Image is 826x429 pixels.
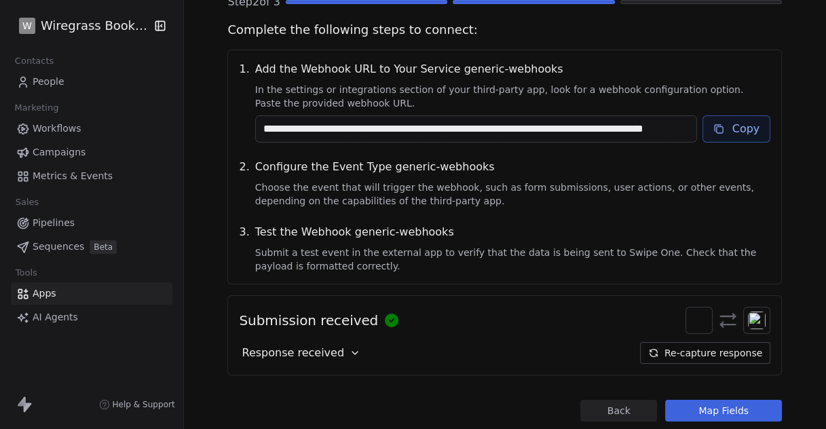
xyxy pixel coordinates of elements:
span: Help & Support [113,399,175,410]
a: Campaigns [11,141,172,164]
span: 3 . [239,224,249,273]
span: People [33,75,64,89]
button: Re-capture response [640,342,770,364]
span: Submission received [239,311,378,330]
a: Apps [11,282,172,305]
span: 2 . [239,159,249,208]
a: SequencesBeta [11,236,172,258]
span: Marketing [9,98,64,118]
span: Configure the Event Type generic-webhooks [255,159,770,175]
span: Pipelines [33,216,75,230]
span: 1 . [239,61,249,143]
button: Map Fields [665,400,782,422]
button: WWiregrass Bookkeeping [16,14,145,37]
span: Metrics & Events [33,169,113,183]
span: Workflows [33,122,81,136]
span: Campaigns [33,145,86,160]
span: Sequences [33,240,84,254]
span: Apps [33,286,56,301]
a: People [11,71,172,93]
span: Contacts [9,51,60,71]
a: Pipelines [11,212,172,234]
button: Back [580,400,657,422]
span: Test the Webhook generic-webhooks [255,224,770,240]
span: Complete the following steps to connect: [227,21,782,39]
span: In the settings or integrations section of your third-party app, look for a webhook configuration... [255,83,770,110]
a: AI Agents [11,306,172,329]
img: swipeonelogo.svg [690,312,708,329]
span: Tools [10,263,43,283]
span: Wiregrass Bookkeeping [41,17,151,35]
a: Help & Support [99,399,175,410]
button: Copy [702,115,771,143]
a: Metrics & Events [11,165,172,187]
a: Workflows [11,117,172,140]
span: W [22,19,32,33]
span: Submit a test event in the external app to verify that the data is being sent to Swipe One. Check... [255,246,770,273]
span: Response received [242,345,344,361]
span: Add the Webhook URL to Your Service generic-webhooks [255,61,770,77]
span: Sales [10,192,45,212]
span: AI Agents [33,310,78,324]
img: webhooks.svg [748,312,766,329]
span: Choose the event that will trigger the webhook, such as form submissions, user actions, or other ... [255,181,770,208]
span: Beta [90,240,117,254]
